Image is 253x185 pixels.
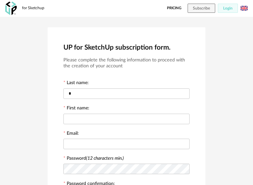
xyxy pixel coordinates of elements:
[223,6,233,10] span: Login
[63,81,89,86] label: Last name:
[86,156,124,161] i: (12 characters min.)
[63,43,190,52] h2: UP for SketchUp subscription form.
[188,4,215,13] button: Subscribe
[5,2,17,15] img: OXP
[22,6,44,11] div: for Sketchup
[67,156,124,161] label: Password
[63,57,190,69] h3: Please complete the following information to proceed with the creation of your account
[167,4,181,13] a: Pricing
[63,106,89,112] label: First name:
[193,6,210,10] span: Subscribe
[63,131,79,137] label: Email:
[241,5,248,12] img: us
[218,4,238,13] button: Login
